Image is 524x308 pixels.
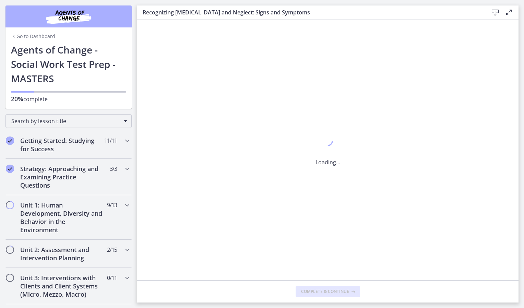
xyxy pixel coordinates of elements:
h2: Unit 1: Human Development, Diversity and Behavior in the Environment [20,201,104,234]
i: Completed [6,137,14,145]
h2: Unit 3: Interventions with Clients and Client Systems (Micro, Mezzo, Macro) [20,274,104,298]
h1: Agents of Change - Social Work Test Prep - MASTERS [11,43,126,86]
div: Search by lesson title [5,114,132,128]
h3: Recognizing [MEDICAL_DATA] and Neglect: Signs and Symptoms [143,8,477,16]
h2: Unit 2: Assessment and Intervention Planning [20,246,104,262]
span: 2 / 15 [107,246,117,254]
h2: Getting Started: Studying for Success [20,137,104,153]
i: Completed [6,165,14,173]
button: Complete & continue [296,286,360,297]
div: 1 [315,134,340,150]
span: 11 / 11 [104,137,117,145]
p: complete [11,95,126,103]
span: 20% [11,95,23,103]
img: Agents of Change [27,8,110,25]
p: Loading... [315,158,340,166]
a: Go to Dashboard [11,33,55,40]
span: Complete & continue [301,289,349,294]
h2: Strategy: Approaching and Examining Practice Questions [20,165,104,189]
span: 3 / 3 [110,165,117,173]
span: 9 / 13 [107,201,117,209]
span: 0 / 11 [107,274,117,282]
span: Search by lesson title [11,117,120,125]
